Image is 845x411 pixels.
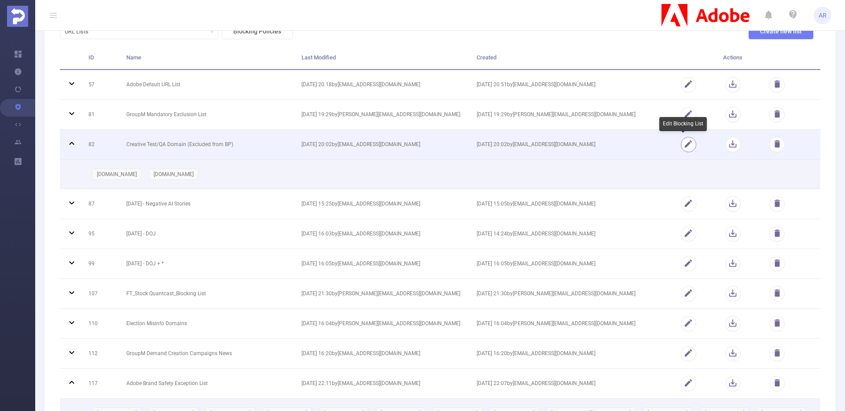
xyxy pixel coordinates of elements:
[477,141,595,147] span: [DATE] 20:02 by [EMAIL_ADDRESS][DOMAIN_NAME]
[82,189,120,219] td: 87
[7,6,28,27] img: Protected Media
[82,339,120,369] td: 112
[723,54,742,61] span: Actions
[222,23,293,39] button: Blocking Policies
[154,171,194,177] span: [DOMAIN_NAME]
[301,290,460,297] span: [DATE] 21:30 by [PERSON_NAME][EMAIL_ADDRESS][DOMAIN_NAME]
[120,189,295,219] td: [DATE] - Negative AI Stories
[120,249,295,279] td: [DATE] - DOJ + *
[477,290,636,297] span: [DATE] 21:30 by [PERSON_NAME][EMAIL_ADDRESS][DOMAIN_NAME]
[88,54,94,61] span: ID
[301,54,336,61] span: Last Modified
[301,141,420,147] span: [DATE] 20:02 by [EMAIL_ADDRESS][DOMAIN_NAME]
[120,70,295,100] td: Adobe Default URL List
[301,201,420,207] span: [DATE] 15:25 by [EMAIL_ADDRESS][DOMAIN_NAME]
[477,350,595,356] span: [DATE] 16:20 by [EMAIL_ADDRESS][DOMAIN_NAME]
[477,81,595,88] span: [DATE] 20:51 by [EMAIL_ADDRESS][DOMAIN_NAME]
[97,171,137,177] span: [DOMAIN_NAME]
[209,29,215,35] i: icon: down
[301,231,420,237] span: [DATE] 16:03 by [EMAIL_ADDRESS][DOMAIN_NAME]
[82,309,120,339] td: 110
[477,201,595,207] span: [DATE] 15:05 by [EMAIL_ADDRESS][DOMAIN_NAME]
[82,100,120,130] td: 81
[120,369,295,399] td: Adobe Brand Safety Exception List
[82,130,120,160] td: 82
[477,111,636,117] span: [DATE] 19:29 by [PERSON_NAME][EMAIL_ADDRESS][DOMAIN_NAME]
[819,7,827,24] span: AR
[82,249,120,279] td: 99
[301,261,420,267] span: [DATE] 16:05 by [EMAIL_ADDRESS][DOMAIN_NAME]
[301,320,460,327] span: [DATE] 16:04 by [PERSON_NAME][EMAIL_ADDRESS][DOMAIN_NAME]
[120,130,295,160] td: Creative Test/QA Domain (Excluded from BP)
[120,339,295,369] td: GroupM Demand Creation Campaigns News
[65,24,95,39] div: URL Lists
[477,320,636,327] span: [DATE] 16:04 by [PERSON_NAME][EMAIL_ADDRESS][DOMAIN_NAME]
[301,350,420,356] span: [DATE] 16:20 by [EMAIL_ADDRESS][DOMAIN_NAME]
[749,23,813,39] button: Create new list
[301,380,420,386] span: [DATE] 22:11 by [EMAIL_ADDRESS][DOMAIN_NAME]
[126,54,141,61] span: Name
[477,380,595,386] span: [DATE] 22:07 by [EMAIL_ADDRESS][DOMAIN_NAME]
[120,219,295,249] td: [DATE] - DOJ
[477,231,595,237] span: [DATE] 14:24 by [EMAIL_ADDRESS][DOMAIN_NAME]
[477,261,595,267] span: [DATE] 16:05 by [EMAIL_ADDRESS][DOMAIN_NAME]
[218,28,293,35] a: Blocking Policies
[301,81,420,88] span: [DATE] 20:18 by [EMAIL_ADDRESS][DOMAIN_NAME]
[82,279,120,309] td: 107
[120,279,295,309] td: FT_Stock Quantcast_Blocking List
[82,369,120,399] td: 117
[477,54,496,61] span: Created
[659,117,707,131] div: Edit Blocking List
[82,219,120,249] td: 95
[120,100,295,130] td: GroupM Mandatory Exclusion List
[301,111,460,117] span: [DATE] 19:29 by [PERSON_NAME][EMAIL_ADDRESS][DOMAIN_NAME]
[120,309,295,339] td: Election Misinfo Domains
[82,70,120,100] td: 57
